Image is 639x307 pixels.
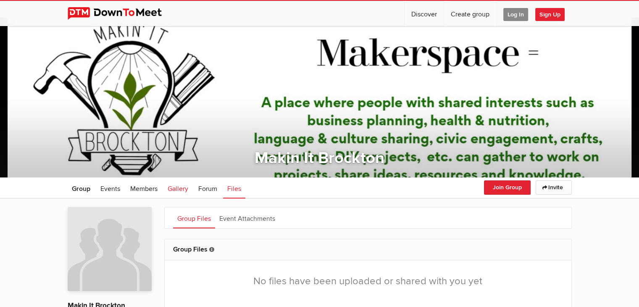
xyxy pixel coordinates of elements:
[198,185,217,193] span: Forum
[168,185,188,193] span: Gallery
[503,8,528,21] span: Log In
[255,148,384,168] a: Makin It Brockton
[126,177,162,198] a: Members
[497,1,535,26] a: Log In
[163,177,192,198] a: Gallery
[536,180,572,195] a: Invite
[215,207,279,228] a: Event Attachments
[535,8,565,21] span: Sign Up
[68,177,95,198] a: Group
[535,1,571,26] a: Sign Up
[173,207,215,228] a: Group Files
[173,239,563,259] h2: Group Files
[444,1,496,26] a: Create group
[68,207,152,291] img: Makin It Brockton
[100,185,120,193] span: Events
[96,177,124,198] a: Events
[484,180,531,195] button: Join Group
[165,260,571,302] div: No files have been uploaded or shared with you yet
[227,185,241,193] span: Files
[223,177,245,198] a: Files
[68,7,175,20] img: DownToMeet
[72,185,90,193] span: Group
[405,1,444,26] a: Discover
[194,177,221,198] a: Forum
[130,185,158,193] span: Members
